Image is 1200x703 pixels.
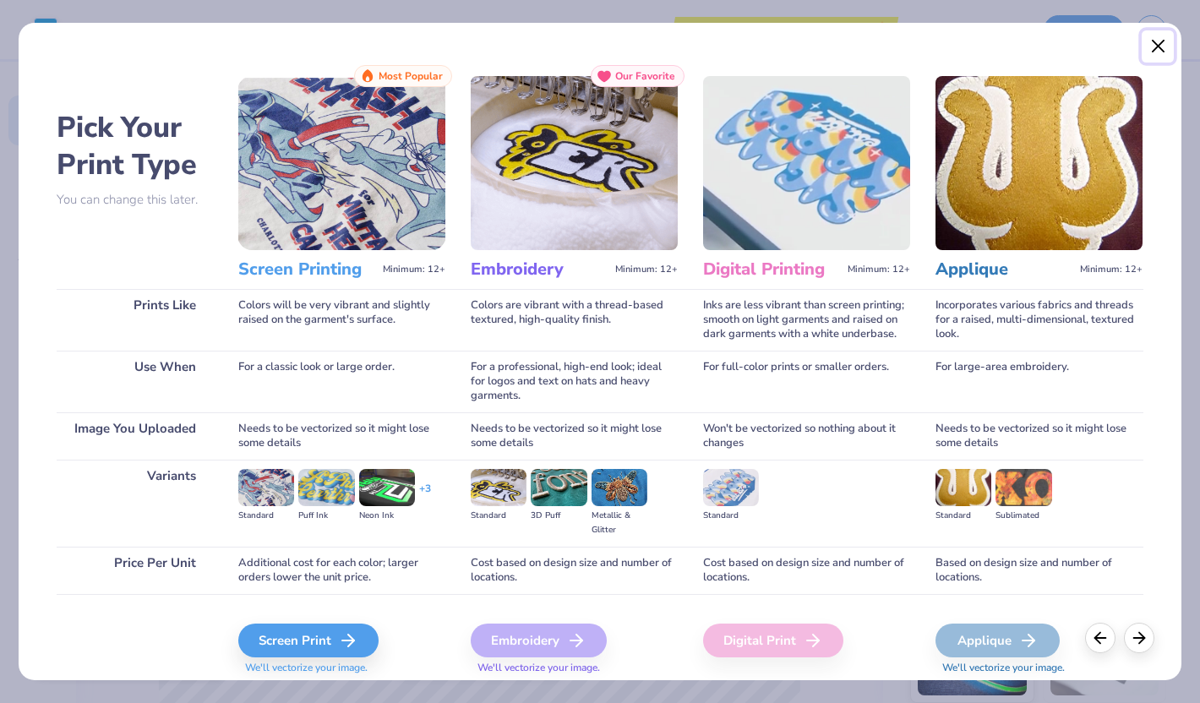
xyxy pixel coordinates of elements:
div: + 3 [419,482,431,510]
h3: Digital Printing [703,259,841,281]
div: Inks are less vibrant than screen printing; smooth on light garments and raised on dark garments ... [703,289,910,351]
div: Additional cost for each color; larger orders lower the unit price. [238,547,445,594]
h3: Applique [935,259,1073,281]
img: Neon Ink [359,469,415,506]
div: Price Per Unit [57,547,213,594]
div: Image You Uploaded [57,412,213,460]
h3: Embroidery [471,259,608,281]
div: Embroidery [471,624,607,657]
img: Standard [471,469,526,506]
div: Cost based on design size and number of locations. [471,547,678,594]
div: Use When [57,351,213,412]
span: We'll vectorize your image. [471,661,678,675]
div: Standard [238,509,294,523]
div: Standard [703,509,759,523]
img: Sublimated [995,469,1051,506]
button: Close [1142,30,1174,63]
img: Screen Printing [238,76,445,250]
img: 3D Puff [531,469,586,506]
span: Minimum: 12+ [848,264,910,275]
div: Cost based on design size and number of locations. [703,547,910,594]
div: 3D Puff [531,509,586,523]
span: We'll vectorize your image. [238,661,445,675]
div: Variants [57,460,213,547]
div: Colors will be very vibrant and slightly raised on the garment's surface. [238,289,445,351]
img: Embroidery [471,76,678,250]
img: Standard [935,469,991,506]
img: Applique [935,76,1143,250]
img: Standard [238,469,294,506]
span: Most Popular [379,70,443,82]
h2: Pick Your Print Type [57,109,213,183]
div: For full-color prints or smaller orders. [703,351,910,412]
div: For large-area embroidery. [935,351,1143,412]
span: Minimum: 12+ [1080,264,1143,275]
div: Neon Ink [359,509,415,523]
div: Colors are vibrant with a thread-based textured, high-quality finish. [471,289,678,351]
div: Standard [935,509,991,523]
div: Needs to be vectorized so it might lose some details [471,412,678,460]
div: Standard [471,509,526,523]
div: Prints Like [57,289,213,351]
div: Screen Print [238,624,379,657]
img: Metallic & Glitter [592,469,647,506]
div: Needs to be vectorized so it might lose some details [935,412,1143,460]
div: Applique [935,624,1060,657]
span: We'll vectorize your image. [935,661,1143,675]
div: For a classic look or large order. [238,351,445,412]
div: Puff Ink [298,509,354,523]
span: Our Favorite [615,70,675,82]
div: Won't be vectorized so nothing about it changes [703,412,910,460]
span: Minimum: 12+ [615,264,678,275]
div: For a professional, high-end look; ideal for logos and text on hats and heavy garments. [471,351,678,412]
div: Metallic & Glitter [592,509,647,537]
h3: Screen Printing [238,259,376,281]
img: Puff Ink [298,469,354,506]
img: Standard [703,469,759,506]
span: Minimum: 12+ [383,264,445,275]
div: Needs to be vectorized so it might lose some details [238,412,445,460]
div: Digital Print [703,624,843,657]
img: Digital Printing [703,76,910,250]
div: Sublimated [995,509,1051,523]
div: Based on design size and number of locations. [935,547,1143,594]
p: You can change this later. [57,193,213,207]
div: Incorporates various fabrics and threads for a raised, multi-dimensional, textured look. [935,289,1143,351]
